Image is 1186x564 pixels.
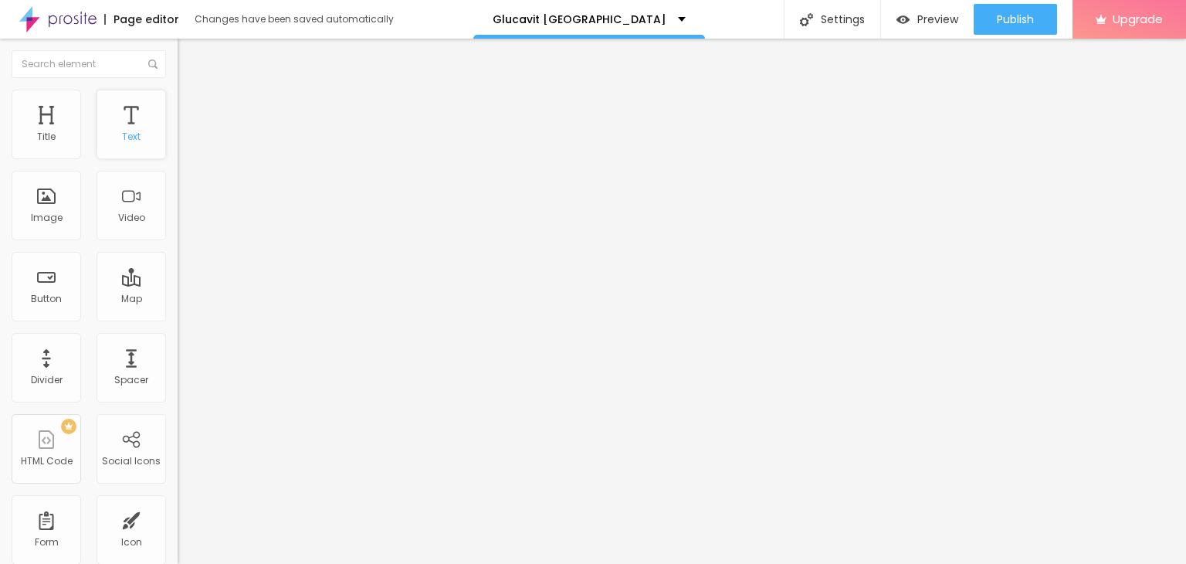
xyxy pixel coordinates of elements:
div: Title [37,131,56,142]
img: view-1.svg [896,13,910,26]
div: HTML Code [21,456,73,467]
div: Form [35,537,59,548]
div: Text [122,131,141,142]
div: Icon [121,537,142,548]
div: Video [118,212,145,223]
div: Divider [31,375,63,386]
img: Icone [148,59,158,69]
span: Publish [997,13,1034,25]
iframe: Editor [178,39,1186,564]
div: Button [31,294,62,304]
button: Publish [974,4,1057,35]
div: Image [31,212,63,223]
div: Spacer [114,375,148,386]
img: Icone [800,13,813,26]
div: Changes have been saved automatically [195,15,394,24]
div: Social Icons [102,456,161,467]
p: Glucavit [GEOGRAPHIC_DATA] [493,14,666,25]
span: Preview [917,13,958,25]
button: Preview [881,4,974,35]
div: Map [121,294,142,304]
div: Page editor [104,14,179,25]
span: Upgrade [1113,12,1163,25]
input: Search element [12,50,166,78]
